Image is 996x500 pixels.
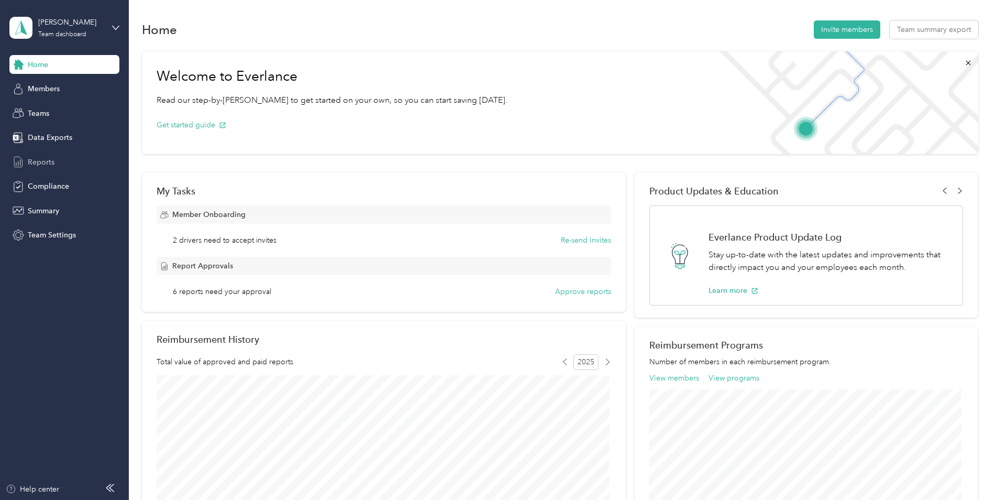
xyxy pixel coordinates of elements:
span: Compliance [28,181,69,192]
span: 6 reports need your approval [173,286,271,297]
span: Report Approvals [172,260,233,271]
span: Team Settings [28,230,76,241]
h2: Reimbursement Programs [649,340,963,351]
span: Total value of approved and paid reports [157,356,293,367]
span: Summary [28,205,59,216]
button: Get started guide [157,119,226,131]
button: Invite members [814,20,880,39]
span: 2025 [573,354,599,370]
div: Team dashboard [38,31,86,38]
button: View members [649,373,699,384]
button: Re-send invites [561,235,611,246]
span: Teams [28,108,49,119]
h1: Home [142,24,177,35]
button: Team summary export [890,20,978,39]
button: Help center [6,484,59,495]
h1: Welcome to Everlance [157,68,507,85]
span: 2 drivers need to accept invites [173,235,276,246]
h1: Everlance Product Update Log [709,232,951,243]
p: Stay up-to-date with the latest updates and improvements that directly impact you and your employ... [709,248,951,274]
button: View programs [709,373,759,384]
span: Members [28,83,60,94]
span: Member Onboarding [172,209,246,220]
p: Read our step-by-[PERSON_NAME] to get started on your own, so you can start saving [DATE]. [157,94,507,107]
span: Data Exports [28,132,72,143]
div: [PERSON_NAME] [38,17,104,28]
button: Approve reports [555,286,611,297]
p: Number of members in each reimbursement program. [649,356,963,367]
h2: Reimbursement History [157,334,259,345]
span: Reports [28,157,54,168]
button: Learn more [709,285,758,296]
img: Welcome to everlance [709,51,978,154]
div: My Tasks [157,186,611,197]
span: Home [28,59,48,70]
iframe: Everlance-gr Chat Button Frame [937,441,996,500]
span: Product Updates & Education [649,186,779,197]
